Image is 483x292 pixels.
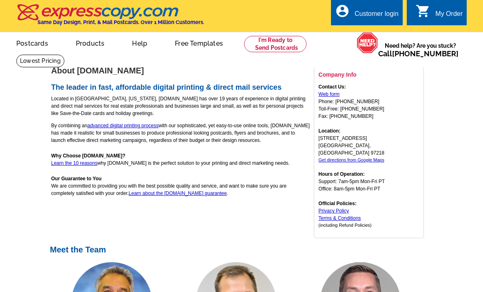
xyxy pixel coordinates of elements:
[416,9,463,19] a: shopping_cart My Order
[357,32,378,53] img: help
[51,176,102,181] strong: Our Guarantee to You
[318,201,356,206] strong: Official Policies:
[51,122,310,144] p: By combining an with our sophisticated, yet easy-to-use online tools, [DOMAIN_NAME] has made it r...
[318,128,340,134] strong: Location:
[355,10,399,22] div: Customer login
[51,175,310,197] p: We are committed to providing you with the best possible quality and service, and want to make su...
[378,49,459,58] span: Call
[51,153,126,159] strong: Why Choose [DOMAIN_NAME]?
[63,33,118,52] a: Products
[51,160,97,166] a: Learn the 10 reasons
[392,49,459,58] a: [PHONE_NUMBER]
[378,42,463,58] span: Need help? Are you stuck?
[51,66,310,75] h1: About [DOMAIN_NAME]
[416,4,430,18] i: shopping_cart
[129,190,227,196] a: Learn about the [DOMAIN_NAME] guarantee
[51,152,310,167] p: why [DOMAIN_NAME] is the perfect solution to your printing and direct marketing needs.
[318,208,349,214] a: Privacy Policy
[37,19,204,25] h4: Same Day Design, Print, & Mail Postcards. Over 1 Million Customers.
[318,91,340,97] a: Web form
[51,83,310,92] h2: The leader in fast, affordable digital printing & direct mail services
[435,10,463,22] div: My Order
[51,95,310,117] p: Located in [GEOGRAPHIC_DATA], [US_STATE], [DOMAIN_NAME] has over 19 years of experience in digita...
[50,246,425,254] h1: Meet the Team
[3,33,61,52] a: Postcards
[162,33,236,52] a: Free Templates
[318,157,384,162] a: Get directions from Google Maps
[318,71,419,78] h3: Company Info
[318,171,364,177] strong: Hours of Operation:
[119,33,160,52] a: Help
[318,215,361,221] a: Terms & Conditions
[318,84,346,90] strong: Contact Us:
[335,4,350,18] i: account_circle
[87,123,159,128] a: advanced digital printing process
[335,9,399,19] a: account_circle Customer login
[16,10,204,25] a: Same Day Design, Print, & Mail Postcards. Over 1 Million Customers.
[318,223,371,228] span: (including Refund Policies)
[318,83,419,229] p: Phone: [PHONE_NUMBER] Toll-Free: [PHONE_NUMBER] Fax: [PHONE_NUMBER] [STREET_ADDRESS] [GEOGRAPHIC_...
